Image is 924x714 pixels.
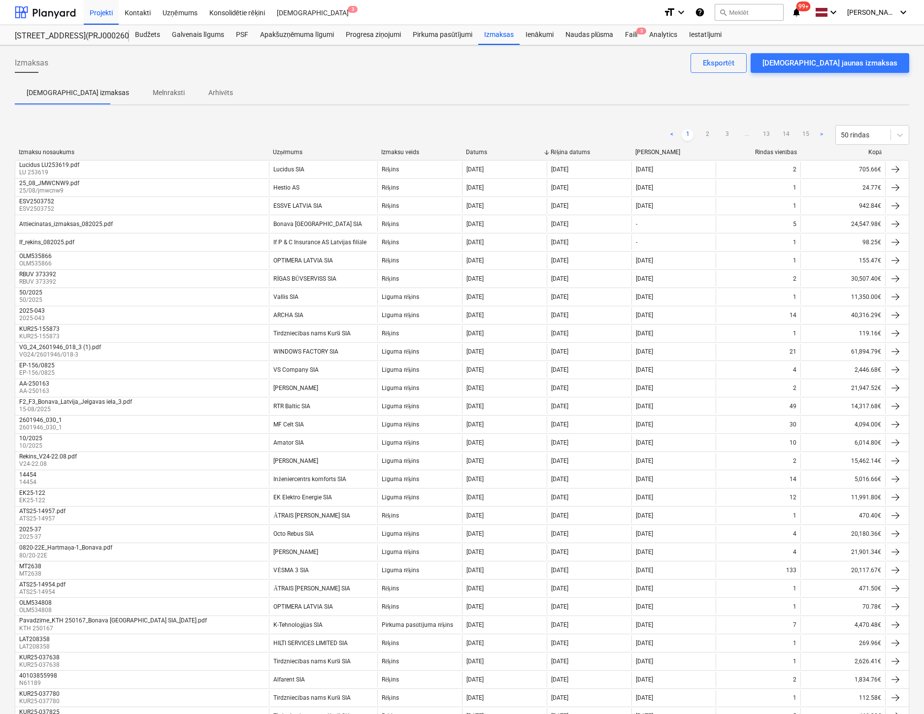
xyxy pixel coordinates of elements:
div: 2025-37 [19,526,41,533]
div: 14 [790,312,796,319]
p: 14454 [19,478,38,487]
div: 1 [793,239,796,246]
div: Rēķins [382,239,398,246]
div: 2,446.68€ [800,362,885,378]
a: Page 3 [721,129,733,141]
p: LU 253619 [19,168,81,177]
div: RBUV 373392 [19,271,56,278]
span: [PERSON_NAME] [847,8,896,16]
div: F2_F3_Bonava_Latvija_Jelgavas iela_3.pdf [19,398,132,405]
div: 12 [790,494,796,501]
div: MF Celt SIA [273,421,304,428]
div: Lucidus LU253619.pdf [19,162,79,168]
div: Līguma rēķins [382,403,419,410]
div: OLM534808 [19,599,52,606]
div: [PERSON_NAME] [273,549,318,555]
div: [DATE] [551,494,568,501]
div: Rēķins [382,257,398,264]
div: ESV2503752 [19,198,54,205]
a: Pirkuma pasūtījumi [407,25,478,45]
div: 10/2025 [19,435,42,442]
span: 3 [636,28,646,34]
p: 50/2025 [19,296,44,304]
div: 119.16€ [800,325,885,341]
div: [DATE] [636,184,653,191]
div: [DATE] [466,403,484,410]
a: Iestatījumi [683,25,727,45]
a: Ienākumi [520,25,560,45]
div: 2 [793,275,796,282]
div: [DATE] [551,239,568,246]
div: 40,316.29€ [800,307,885,323]
div: Uzņēmums [273,149,373,156]
div: RTR Baltic SIA [273,403,310,410]
div: [DATE] [636,202,653,209]
p: 15-08/2025 [19,405,134,414]
a: Faili3 [619,25,643,45]
div: If P & C Insurance AS Latvijas filiāle [273,239,366,246]
div: [DATE] [466,494,484,501]
div: Līguma rēķins [382,494,419,501]
div: [DATE] [466,184,484,191]
p: Melnraksti [153,88,185,98]
div: ESSVE LATVIA SIA [273,202,322,209]
div: Līguma rēķins [382,421,419,428]
div: Līguma rēķins [382,293,419,301]
div: Rēķins [382,221,398,228]
div: 1,834.76€ [800,672,885,687]
div: [DEMOGRAPHIC_DATA] jaunas izmaksas [762,57,897,69]
div: 4,470.48€ [800,617,885,633]
div: 1 [793,603,796,610]
div: [DATE] [466,385,484,391]
div: 2 [793,166,796,173]
button: [DEMOGRAPHIC_DATA] jaunas izmaksas [751,53,909,73]
div: Bonava [GEOGRAPHIC_DATA] SIA [273,221,362,227]
div: [STREET_ADDRESS](PRJ0002600) 2601946 [15,31,117,41]
div: [DATE] [636,385,653,391]
div: Octo Rebus SIA [273,530,314,537]
div: Tirdzniecības nams Kurši SIA [273,330,351,337]
div: 1 [793,512,796,519]
div: - [636,239,637,246]
div: Līguma rēķins [382,457,419,465]
div: If_rekins_082025.pdf [19,239,74,246]
div: Līguma rēķins [382,439,419,447]
div: 942.84€ [800,198,885,214]
div: Eksportēt [703,57,734,69]
div: [DATE] [636,348,653,355]
i: Zināšanu pamats [695,6,705,18]
div: 24,547.98€ [800,216,885,232]
div: Naudas plūsma [560,25,620,45]
div: 269.96€ [800,635,885,651]
div: 21,947.52€ [800,380,885,396]
div: Faili [619,25,643,45]
a: Budžets [129,25,166,45]
div: 471.50€ [800,581,885,596]
div: Attiecinatas_izmaksas_082025.pdf [19,221,113,227]
div: 2025-043 [19,307,45,314]
div: [DATE] [636,403,653,410]
p: OLM534808 [19,606,54,615]
div: 61,894.79€ [800,344,885,359]
div: [DATE] [466,293,484,300]
p: OLM535866 [19,260,54,268]
p: 80/20-22E [19,552,114,560]
a: PSF [230,25,254,45]
div: [DATE] [551,348,568,355]
div: OPTIMERA LATVIA SIA [273,603,333,610]
div: [DATE] [551,275,568,282]
div: [DATE] [636,457,653,464]
p: 2601946_030_1 [19,423,64,432]
p: 2025-043 [19,314,47,323]
div: Rēķina datums [551,149,627,156]
div: ĀTRAIS [PERSON_NAME] SIA [273,512,350,519]
div: 1 [793,257,796,264]
div: [DATE] [551,585,568,592]
p: EK25-122 [19,496,47,505]
span: Izmaksas [15,57,48,69]
a: ... [741,129,753,141]
button: Eksportēt [691,53,747,73]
